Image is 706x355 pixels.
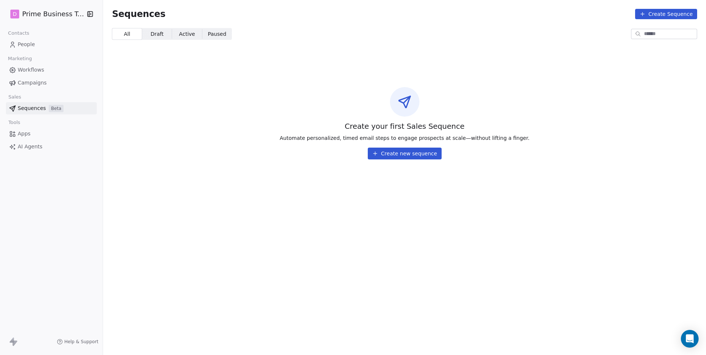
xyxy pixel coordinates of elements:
span: Tools [5,117,23,128]
span: Contacts [5,28,32,39]
span: Campaigns [18,79,47,87]
span: Automate personalized, timed email steps to engage prospects at scale—without lifting a finger. [280,134,529,142]
a: AI Agents [6,141,97,153]
span: Active [179,30,195,38]
div: Open Intercom Messenger [681,330,699,348]
a: Apps [6,128,97,140]
span: D [13,10,17,18]
span: Sequences [112,9,165,19]
span: Sales [5,92,24,103]
a: People [6,38,97,51]
span: Marketing [5,53,35,64]
span: Apps [18,130,31,138]
span: Sequences [18,104,46,112]
button: Create new sequence [368,148,442,159]
a: SequencesBeta [6,102,97,114]
span: Draft [151,30,164,38]
span: AI Agents [18,143,42,151]
span: Help & Support [64,339,98,345]
span: Beta [49,105,64,112]
button: Create Sequence [635,9,697,19]
span: Create your first Sales Sequence [345,121,465,131]
span: Paused [208,30,226,38]
a: Workflows [6,64,97,76]
span: Workflows [18,66,44,74]
button: DPrime Business Team [9,8,81,20]
span: People [18,41,35,48]
span: Prime Business Team [22,9,84,19]
a: Campaigns [6,77,97,89]
a: Help & Support [57,339,98,345]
